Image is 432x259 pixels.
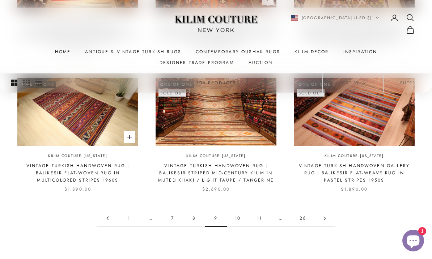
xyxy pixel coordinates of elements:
[343,48,377,55] a: Inspiration
[384,73,432,93] button: Filter
[205,210,227,226] span: 9
[294,78,415,146] img: Vintage Bohemian Flat-Weave Rug in Pastel Stripes by Kilim Couture NYC
[291,14,380,21] button: Change country or currency
[276,13,415,34] nav: Secondary navigation
[314,210,335,226] a: Go to page 10
[302,14,372,21] span: [GEOGRAPHIC_DATA] (USD $)
[171,7,261,41] img: Logo of Kilim Couture New York
[325,153,384,159] a: Kilim Couture [US_STATE]
[48,153,107,159] a: Kilim Couture [US_STATE]
[270,210,292,226] span: …
[158,89,186,97] sold-out-badge: Sold out
[64,186,91,193] sale-price: $1,890.00
[17,48,415,67] nav: Primary navigation
[249,59,272,66] a: Auction
[97,210,335,227] nav: Pagination navigation
[140,210,162,226] span: …
[23,73,30,93] button: Switch to smaller product images
[55,48,71,55] a: Home
[160,59,234,66] a: Designer Trade Program
[97,210,118,226] a: Go to page 8
[11,73,17,93] button: Switch to larger product images
[118,210,140,226] a: Go to page 1
[186,153,246,159] a: Kilim Couture [US_STATE]
[297,89,325,97] sold-out-badge: Sold out
[35,73,42,93] button: Switch to compact product images
[202,186,230,193] sale-price: $2,690.00
[292,210,314,226] a: Go to page 26
[249,210,270,226] a: Go to page 11
[323,73,383,93] button: Sort by
[295,48,329,55] summary: Kilim Decor
[400,230,426,253] inbox-online-store-chat: Shopify online store chat
[196,48,280,55] a: Contemporary Oushak Rugs
[227,210,249,226] a: Go to page 10
[162,210,183,226] a: Go to page 7
[294,162,415,184] a: Vintage Turkish Handwoven Gallery Rug | Balikesir Flat-Weave Rug in Pastel Stripes 1950s
[17,78,138,146] img: a vibrant and vivid mid-century Turkish kilim rug from Balikesir in traditional patterns and mult...
[339,80,367,86] span: Sort by
[183,210,205,226] a: Go to page 8
[17,162,138,184] a: Vintage Turkish Handwoven Rug | Balikesir Flat-Woven Rug in Multicolored Stripes 1960s
[291,15,298,21] img: United States
[85,48,181,55] a: Antique & Vintage Turkish Rugs
[156,78,276,146] img: a true authentic Yoruk style nomadic Turkish flat-weave rug from Turkey in muted earth tones
[196,79,236,86] p: 306 products
[341,186,368,193] sale-price: $1,890.00
[156,162,276,184] a: Vintage Turkish Handwoven Rug | Balikesir Striped Mid-Century Kilim in Muted Khaki / Light Taupe ...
